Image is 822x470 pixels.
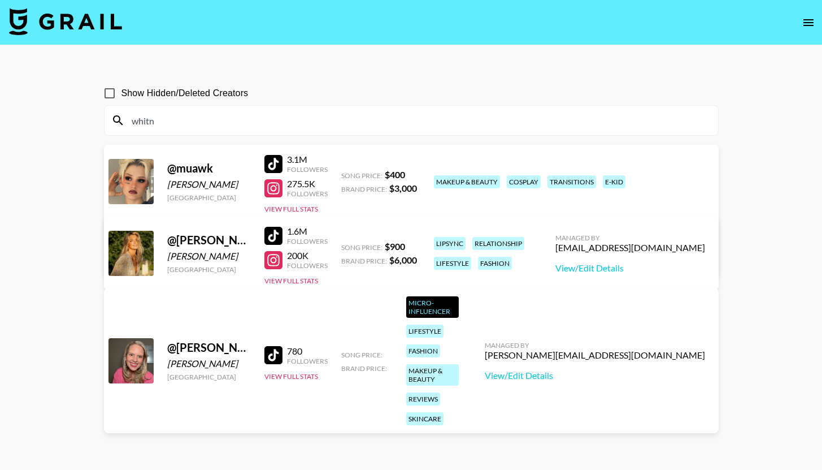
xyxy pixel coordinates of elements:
button: View Full Stats [264,372,318,381]
div: lifestyle [434,257,471,270]
span: Song Price: [341,243,382,252]
div: Followers [287,165,328,174]
button: open drawer [797,11,820,34]
div: [EMAIL_ADDRESS][DOMAIN_NAME] [555,242,705,253]
a: View/Edit Details [485,370,705,381]
div: makeup & beauty [434,175,500,188]
strong: $ 400 [385,169,405,180]
div: lipsync [434,237,466,250]
div: [GEOGRAPHIC_DATA] [167,193,251,202]
div: [PERSON_NAME] [167,358,251,369]
input: Search by User Name [125,111,711,130]
strong: $ 3,000 [389,183,417,193]
span: Song Price: [341,171,382,180]
strong: $ 900 [385,241,405,252]
button: View Full Stats [264,277,318,285]
div: @ [PERSON_NAME].[PERSON_NAME] [167,233,251,247]
div: cosplay [507,175,541,188]
div: Micro-Influencer [406,296,459,318]
span: Brand Price: [341,185,387,193]
a: View/Edit Details [555,262,705,274]
div: fashion [406,344,440,357]
span: Brand Price: [341,364,387,373]
div: @ [PERSON_NAME].nelson81 [167,340,251,355]
strong: $ 6,000 [389,255,417,265]
div: Followers [287,237,328,245]
div: skincare [406,412,443,425]
div: Followers [287,189,328,198]
div: 780 [287,346,328,357]
div: e-kid [603,175,625,188]
div: [PERSON_NAME] [167,251,251,262]
span: Brand Price: [341,257,387,265]
div: lifestyle [406,325,443,338]
div: 1.6M [287,226,328,237]
div: [GEOGRAPHIC_DATA] [167,373,251,381]
div: 275.5K [287,178,328,189]
div: [PERSON_NAME] [167,179,251,190]
div: reviews [406,393,440,406]
div: Followers [287,357,328,365]
div: Managed By [485,341,705,350]
div: Followers [287,261,328,270]
div: makeup & beauty [406,364,459,386]
div: [GEOGRAPHIC_DATA] [167,265,251,274]
img: Grail Talent [9,8,122,35]
div: relationship [472,237,524,250]
div: transitions [547,175,596,188]
button: View Full Stats [264,205,318,213]
span: Song Price: [341,351,382,359]
div: 200K [287,250,328,261]
div: Managed By [555,234,705,242]
div: 3.1M [287,154,328,165]
div: fashion [478,257,512,270]
span: Show Hidden/Deleted Creators [121,87,249,100]
div: @ muawk [167,161,251,175]
div: [PERSON_NAME][EMAIL_ADDRESS][DOMAIN_NAME] [485,350,705,361]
